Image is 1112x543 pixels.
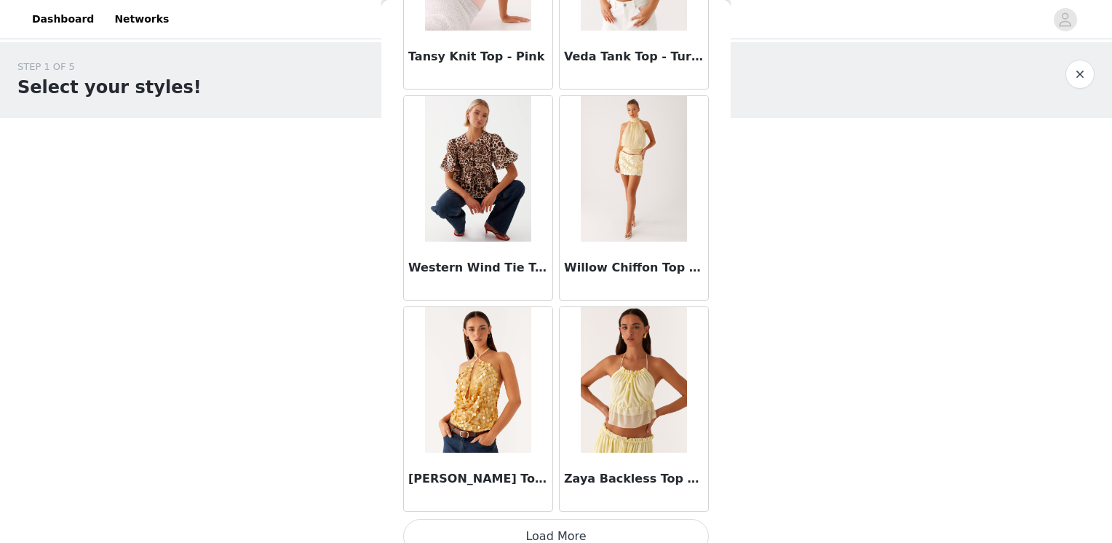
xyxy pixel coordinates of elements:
[581,307,686,453] img: Zaya Backless Top - Yellow
[564,259,704,277] h3: Willow Chiffon Top - Yellow
[564,470,704,488] h3: Zaya Backless Top - Yellow
[408,470,548,488] h3: [PERSON_NAME] Top - Gold
[425,96,531,242] img: Western Wind Tie Top - Leopard
[581,96,686,242] img: Willow Chiffon Top - Yellow
[408,48,548,66] h3: Tansy Knit Top - Pink
[23,3,103,36] a: Dashboard
[564,48,704,66] h3: Veda Tank Top - Turquoise
[408,259,548,277] h3: Western Wind Tie Top - Leopard
[1058,8,1072,31] div: avatar
[106,3,178,36] a: Networks
[17,74,202,100] h1: Select your styles!
[425,307,531,453] img: Xander Sequin Halter Top - Gold
[17,60,202,74] div: STEP 1 OF 5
